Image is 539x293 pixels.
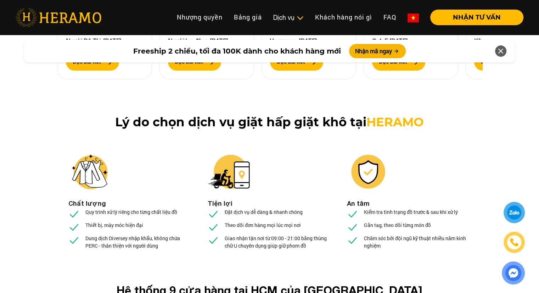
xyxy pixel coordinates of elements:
[378,10,402,25] a: FAQ
[430,10,523,25] button: NHẬN TƯ VẤN
[225,221,301,229] p: Theo dõi đơn hàng mọi lúc mọi nơi
[85,234,192,249] p: Dung dịch Diversey nhập khẩu, không chứa PERC - thân thiện với người dùng
[347,199,370,208] li: An tâm
[16,8,101,27] img: heramo-logo.png
[505,233,524,252] a: phone-icon
[349,44,406,58] button: Nhận mã ngay
[347,150,389,193] img: heramo-giat-hap-giat-kho-an-tam
[68,199,106,208] li: Chất lượng
[68,234,80,246] img: checked.svg
[296,15,304,22] img: subToggleIcon
[208,234,219,246] img: checked.svg
[171,10,228,25] a: Nhượng quyền
[347,234,358,246] img: checked.svg
[347,208,358,220] img: checked.svg
[347,221,358,233] img: checked.svg
[309,10,378,25] a: Khách hàng nói gì
[364,221,431,229] p: Gắn tag, theo dõi từng món đồ
[366,115,424,129] span: HERAMO
[364,234,471,249] p: Chăm sóc bởi đội ngũ kỹ thuật nhiều năm kinh nghiệm
[273,13,304,22] div: Dịch vụ
[133,46,341,56] span: Freeship 2 chiều, tối đa 100K dành cho khách hàng mới
[68,221,80,233] img: checked.svg
[225,234,332,249] p: Giao nhận tận nơi từ 09:00 - 21:00 bằng thùng chữ U chuyên dụng giúp giữ phom đồ
[85,221,143,229] p: Thiết bị, máy móc hiện đại
[72,115,467,129] h1: Lý do chọn dịch vụ giặt hấp giặt khô tại
[364,208,458,216] p: Kiểm tra tình trạng đồ trước & sau khi xử lý
[225,208,303,216] p: Đặt dịch vụ dễ dàng & nhanh chóng
[208,150,250,193] img: heramo-giat-hap-giat-kho-tien-loi
[228,10,268,25] a: Bảng giá
[68,150,111,193] img: heramo-giat-hap-giat-kho-chat-luong
[85,208,177,216] p: Quy trình xử lý riêng cho từng chất liệu đồ
[68,208,80,220] img: checked.svg
[208,199,232,208] li: Tiện lợi
[208,208,219,220] img: checked.svg
[425,14,523,21] a: NHẬN TƯ VẤN
[408,13,419,22] img: vn-flag.png
[208,221,219,233] img: checked.svg
[510,238,518,247] img: phone-icon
